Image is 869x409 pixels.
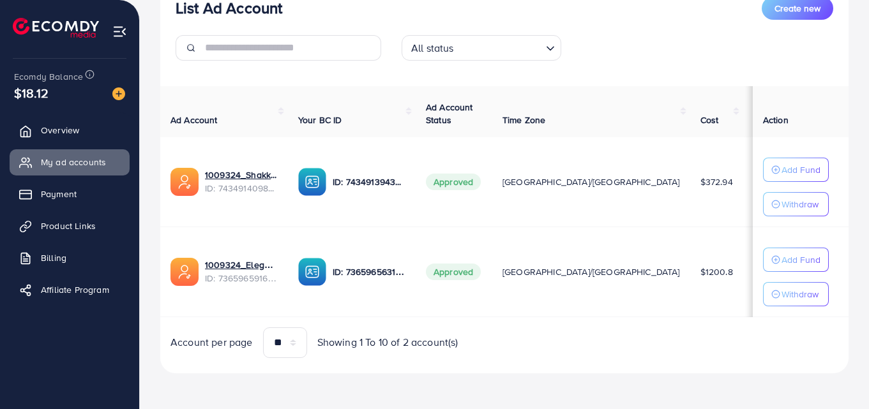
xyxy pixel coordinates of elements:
[170,258,199,286] img: ic-ads-acc.e4c84228.svg
[41,156,106,168] span: My ad accounts
[333,264,405,279] p: ID: 7365965631474204673
[205,258,278,285] div: <span class='underline'>1009324_Elegant Wear_1715022604811</span></br>7365965916192112656
[41,283,109,296] span: Affiliate Program
[112,87,125,100] img: image
[298,114,342,126] span: Your BC ID
[41,251,66,264] span: Billing
[782,252,820,267] p: Add Fund
[782,162,820,177] p: Add Fund
[41,188,77,200] span: Payment
[14,70,83,83] span: Ecomdy Balance
[503,114,545,126] span: Time Zone
[700,175,733,188] span: $372.94
[426,101,473,126] span: Ad Account Status
[41,124,79,137] span: Overview
[426,264,481,280] span: Approved
[700,114,719,126] span: Cost
[298,258,326,286] img: ic-ba-acc.ded83a64.svg
[458,36,541,57] input: Search for option
[41,219,96,232] span: Product Links
[170,114,218,126] span: Ad Account
[205,168,278,181] a: 1009324_Shakka_1731075849517
[763,192,829,216] button: Withdraw
[205,182,278,195] span: ID: 7434914098950799361
[14,84,49,102] span: $18.12
[333,174,405,190] p: ID: 7434913943245914129
[205,168,278,195] div: <span class='underline'>1009324_Shakka_1731075849517</span></br>7434914098950799361
[170,168,199,196] img: ic-ads-acc.e4c84228.svg
[13,18,99,38] img: logo
[426,174,481,190] span: Approved
[775,2,820,15] span: Create new
[10,213,130,239] a: Product Links
[782,286,819,302] p: Withdraw
[815,352,859,399] iframe: Chat
[10,277,130,302] a: Affiliate Program
[10,149,130,175] a: My ad accounts
[409,39,457,57] span: All status
[317,335,458,350] span: Showing 1 To 10 of 2 account(s)
[10,245,130,271] a: Billing
[763,248,829,272] button: Add Fund
[700,265,733,278] span: $1200.8
[763,158,829,182] button: Add Fund
[170,335,253,350] span: Account per page
[298,168,326,196] img: ic-ba-acc.ded83a64.svg
[10,117,130,143] a: Overview
[503,265,680,278] span: [GEOGRAPHIC_DATA]/[GEOGRAPHIC_DATA]
[205,258,278,271] a: 1009324_Elegant Wear_1715022604811
[503,175,680,188] span: [GEOGRAPHIC_DATA]/[GEOGRAPHIC_DATA]
[763,114,789,126] span: Action
[205,272,278,285] span: ID: 7365965916192112656
[763,282,829,306] button: Withdraw
[402,35,561,61] div: Search for option
[10,181,130,207] a: Payment
[782,197,819,212] p: Withdraw
[112,24,127,39] img: menu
